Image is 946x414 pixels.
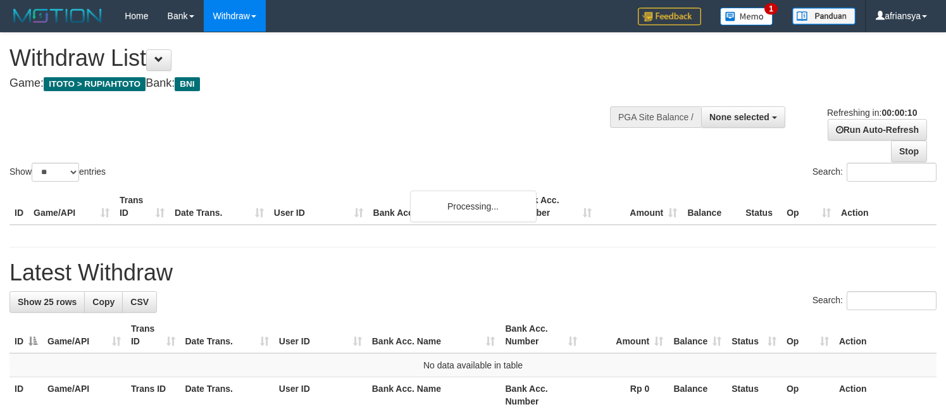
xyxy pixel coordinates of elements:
th: Bank Acc. Number: activate to sort column ascending [500,317,582,353]
th: Rp 0 [582,377,668,413]
h1: Withdraw List [9,46,618,71]
th: User ID [269,189,368,225]
th: Op: activate to sort column ascending [781,317,834,353]
h1: Latest Withdraw [9,260,937,285]
th: User ID: activate to sort column ascending [274,317,367,353]
th: Date Trans.: activate to sort column ascending [180,317,274,353]
input: Search: [847,163,937,182]
th: Trans ID: activate to sort column ascending [126,317,180,353]
th: User ID [274,377,367,413]
img: Feedback.jpg [638,8,701,25]
img: Button%20Memo.svg [720,8,773,25]
th: Bank Acc. Number [500,377,582,413]
div: Processing... [410,191,537,222]
span: CSV [130,297,149,307]
a: Show 25 rows [9,291,85,313]
span: ITOTO > RUPIAHTOTO [44,77,146,91]
a: Stop [891,141,927,162]
th: Trans ID [126,377,180,413]
th: Balance: activate to sort column ascending [668,317,726,353]
th: Status [740,189,781,225]
th: ID [9,189,28,225]
th: Action [836,189,937,225]
td: No data available in table [9,353,937,377]
img: MOTION_logo.png [9,6,106,25]
th: Date Trans. [170,189,269,225]
h4: Game: Bank: [9,77,618,90]
a: CSV [122,291,157,313]
th: Amount [597,189,682,225]
a: Run Auto-Refresh [828,119,927,141]
label: Show entries [9,163,106,182]
th: Action [834,377,937,413]
th: Status [726,377,781,413]
th: Game/API [42,377,126,413]
select: Showentries [32,163,79,182]
th: Bank Acc. Name [368,189,512,225]
input: Search: [847,291,937,310]
th: Bank Acc. Number [511,189,597,225]
th: ID: activate to sort column descending [9,317,42,353]
th: Balance [682,189,740,225]
span: Show 25 rows [18,297,77,307]
a: Copy [84,291,123,313]
th: Game/API: activate to sort column ascending [42,317,126,353]
th: Op [781,189,836,225]
span: BNI [175,77,199,91]
img: panduan.png [792,8,856,25]
th: ID [9,377,42,413]
strong: 00:00:10 [881,108,917,118]
div: PGA Site Balance / [610,106,701,128]
label: Search: [812,163,937,182]
button: None selected [701,106,785,128]
span: None selected [709,112,769,122]
th: Date Trans. [180,377,274,413]
span: Copy [92,297,115,307]
th: Balance [668,377,726,413]
th: Trans ID [115,189,170,225]
th: Status: activate to sort column ascending [726,317,781,353]
th: Game/API [28,189,115,225]
th: Amount: activate to sort column ascending [582,317,668,353]
span: Refreshing in: [827,108,917,118]
label: Search: [812,291,937,310]
th: Bank Acc. Name [367,377,501,413]
th: Op [781,377,834,413]
th: Action [834,317,937,353]
th: Bank Acc. Name: activate to sort column ascending [367,317,501,353]
span: 1 [764,3,778,15]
